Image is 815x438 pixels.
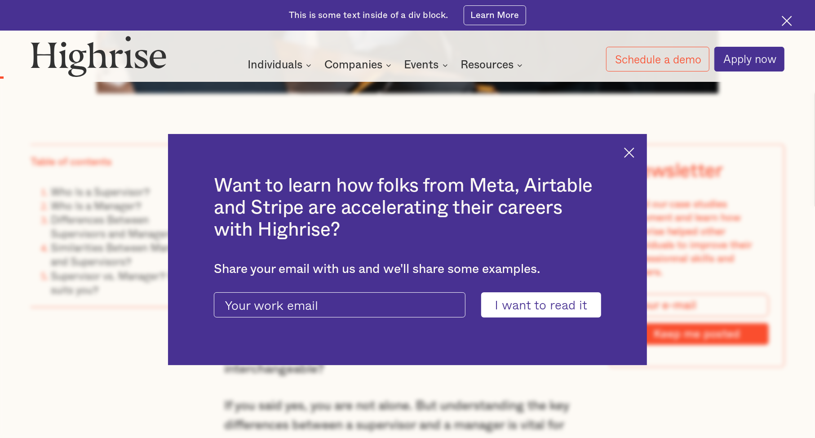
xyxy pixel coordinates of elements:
[461,60,525,71] div: Resources
[324,60,394,71] div: Companies
[404,60,451,71] div: Events
[782,16,792,26] img: Cross icon
[624,147,634,158] img: Cross icon
[324,60,382,71] div: Companies
[481,292,601,318] input: I want to read it
[714,47,784,72] a: Apply now
[248,60,302,71] div: Individuals
[461,60,514,71] div: Resources
[606,47,709,72] a: Schedule a demo
[289,9,448,22] div: This is some text inside of a div block.
[248,60,314,71] div: Individuals
[404,60,439,71] div: Events
[464,5,526,25] a: Learn More
[214,292,601,318] form: current-ascender-blog-article-modal-form
[214,175,601,241] h2: Want to learn how folks from Meta, Airtable and Stripe are accelerating their careers with Highrise?
[214,292,465,318] input: Your work email
[214,262,601,277] div: Share your email with us and we'll share some examples.
[31,36,167,77] img: Highrise logo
